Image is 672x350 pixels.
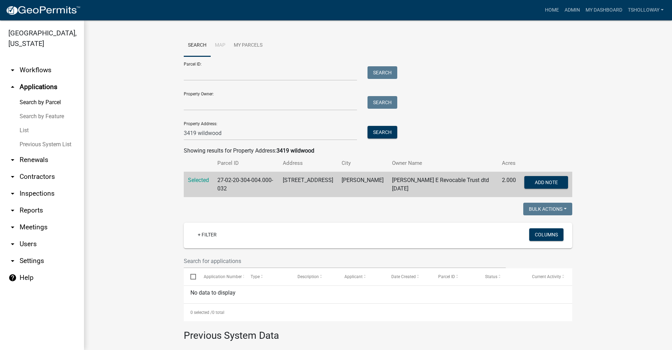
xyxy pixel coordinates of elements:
span: Application Number [204,274,242,279]
a: Selected [188,177,209,183]
td: [PERSON_NAME] E Revocable Trust dtd [DATE] [388,172,498,197]
datatable-header-cell: Application Number [197,268,244,285]
datatable-header-cell: Description [291,268,338,285]
datatable-header-cell: Parcel ID [432,268,478,285]
i: arrow_drop_down [8,189,17,198]
button: Search [367,96,397,109]
td: 2.000 [498,172,520,197]
i: arrow_drop_down [8,156,17,164]
th: City [337,155,388,171]
button: Columns [529,228,563,241]
span: Status [485,274,497,279]
a: + Filter [192,228,222,241]
td: 27-02-20-304-004.000-032 [213,172,279,197]
i: arrow_drop_down [8,223,17,231]
button: Search [367,66,397,79]
th: Address [279,155,337,171]
span: Current Activity [532,274,561,279]
div: Showing results for Property Address: [184,147,572,155]
h3: Previous System Data [184,321,572,343]
i: arrow_drop_down [8,206,17,215]
i: arrow_drop_down [8,173,17,181]
datatable-header-cell: Date Created [385,268,432,285]
datatable-header-cell: Current Activity [525,268,572,285]
strong: 3419 wildwood [276,147,314,154]
a: Admin [562,4,583,17]
datatable-header-cell: Applicant [338,268,385,285]
a: tsholloway [625,4,666,17]
td: [PERSON_NAME] [337,172,388,197]
span: Description [297,274,319,279]
i: arrow_drop_down [8,66,17,74]
a: My Dashboard [583,4,625,17]
a: Home [542,4,562,17]
span: 0 selected / [190,310,212,315]
div: 0 total [184,304,572,321]
datatable-header-cell: Select [184,268,197,285]
th: Owner Name [388,155,498,171]
td: [STREET_ADDRESS] [279,172,337,197]
span: Applicant [344,274,363,279]
i: arrow_drop_down [8,257,17,265]
button: Search [367,126,397,139]
button: Bulk Actions [523,203,572,215]
span: Parcel ID [438,274,455,279]
input: Search for applications [184,254,506,268]
th: Acres [498,155,520,171]
a: My Parcels [230,34,267,57]
i: arrow_drop_down [8,240,17,248]
a: Search [184,34,211,57]
th: Parcel ID [213,155,279,171]
i: arrow_drop_up [8,83,17,91]
datatable-header-cell: Type [244,268,291,285]
button: Add Note [524,176,568,189]
i: help [8,274,17,282]
datatable-header-cell: Status [478,268,525,285]
div: No data to display [184,286,572,303]
span: Date Created [391,274,416,279]
span: Add Note [534,180,558,185]
span: Type [251,274,260,279]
